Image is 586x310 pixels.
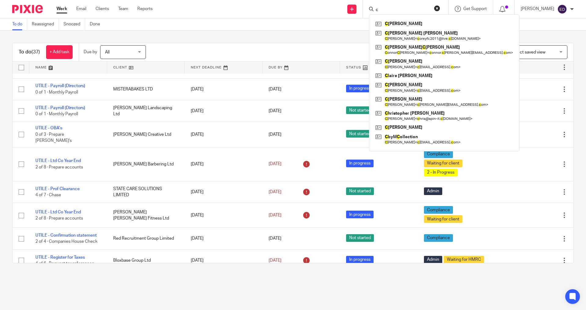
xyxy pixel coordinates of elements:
[12,5,43,13] img: Pixie
[35,159,81,163] a: UTILE - Ltd Co Year End
[269,162,281,166] span: [DATE]
[107,147,185,181] td: [PERSON_NAME] Barbering Ltd
[269,213,281,217] span: [DATE]
[35,233,97,238] a: UTILE - Confirmation statement
[35,90,78,94] span: 0 of 1 · Monthly Payroll
[118,6,128,12] a: Team
[46,45,73,59] a: + Add task
[90,18,105,30] a: Done
[346,160,374,167] span: In progress
[185,249,262,271] td: [DATE]
[107,203,185,228] td: [PERSON_NAME] [PERSON_NAME] Fitness Ltd
[444,256,484,264] span: Waiting for HMRC
[269,236,281,241] span: [DATE]
[19,49,40,55] h1: To do
[35,216,83,220] span: 2 of 8 · Prepare accounts
[424,160,462,167] span: Waiting for client
[107,78,185,100] td: MISTERABAKES LTD
[346,130,374,138] span: Not started
[424,215,462,223] span: Waiting for client
[375,7,430,13] input: Search
[346,211,374,218] span: In progress
[185,203,262,228] td: [DATE]
[84,49,97,55] p: Due by
[269,190,281,194] span: [DATE]
[107,181,185,203] td: STATE CARE SOLUTIONS LIMITED
[346,256,374,264] span: In progress
[557,4,567,14] img: svg%3E
[346,106,374,114] span: Not started
[63,18,85,30] a: Snoozed
[35,132,72,143] span: 0 of 3 · Prepare [PERSON_NAME]'s
[521,6,554,12] p: [PERSON_NAME]
[424,150,453,158] span: Compliance
[269,132,281,137] span: [DATE]
[35,84,85,88] a: UTILE - Payroll (Directors)
[185,228,262,249] td: [DATE]
[107,249,185,271] td: Bloxbase Group Ltd
[424,256,442,264] span: Admin
[424,234,453,242] span: Compliance
[269,109,281,113] span: [DATE]
[35,126,62,130] a: UTILE - OBA's
[32,18,59,30] a: Reassigned
[463,7,487,11] span: Get Support
[269,87,281,91] span: [DATE]
[35,112,78,116] span: 0 of 1 · Monthly Payroll
[107,228,185,249] td: Red Recruitment Group Limited
[346,187,374,195] span: Not started
[185,122,262,147] td: [DATE]
[434,5,440,11] button: Clear
[12,18,27,30] a: To do
[35,210,81,214] a: UTILE - Ltd Co Year End
[511,50,545,54] span: Select saved view
[269,258,281,263] span: [DATE]
[424,206,453,214] span: Compliance
[107,122,185,147] td: [PERSON_NAME] Creative Ltd
[107,100,185,122] td: [PERSON_NAME] Landscaping Ltd
[76,6,86,12] a: Email
[346,234,374,242] span: Not started
[185,78,262,100] td: [DATE]
[35,261,94,266] span: 4 of 6 · Request tax references
[185,181,262,203] td: [DATE]
[105,50,110,54] span: All
[185,100,262,122] td: [DATE]
[31,50,40,54] span: (37)
[35,255,85,260] a: UTILE - Register for Taxes
[424,187,442,195] span: Admin
[56,6,67,12] a: Work
[424,169,458,176] span: 2 - In Progress
[35,240,97,244] span: 2 of 4 · Companies House Check
[346,85,374,92] span: In progress
[35,193,61,197] span: 4 of 7 · Chase
[35,106,85,110] a: UTILE - Payroll (Directors)
[96,6,109,12] a: Clients
[137,6,153,12] a: Reports
[35,165,83,169] span: 2 of 8 · Prepare accounts
[185,147,262,181] td: [DATE]
[35,187,80,191] a: UTILE - Prof Clearance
